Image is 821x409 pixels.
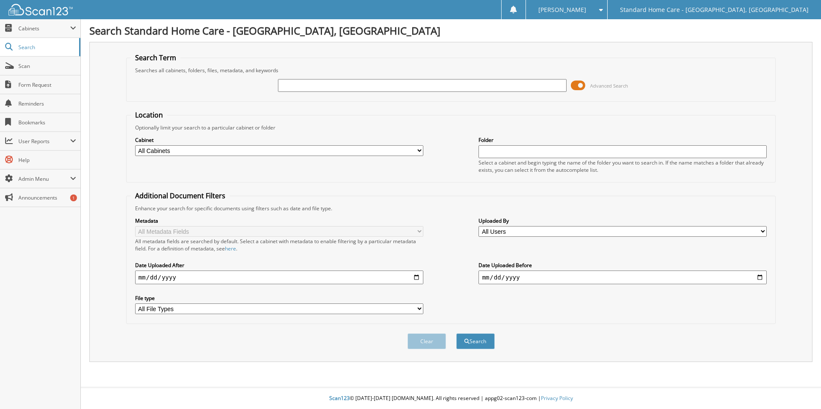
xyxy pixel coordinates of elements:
span: Scan [18,62,76,70]
span: Standard Home Care - [GEOGRAPHIC_DATA], [GEOGRAPHIC_DATA] [620,7,809,12]
div: Searches all cabinets, folders, files, metadata, and keywords [131,67,771,74]
span: Help [18,156,76,164]
input: end [478,271,767,284]
a: here [225,245,236,252]
h1: Search Standard Home Care - [GEOGRAPHIC_DATA], [GEOGRAPHIC_DATA] [89,24,812,38]
span: Scan123 [329,394,350,402]
div: All metadata fields are searched by default. Select a cabinet with metadata to enable filtering b... [135,238,423,252]
label: Folder [478,136,767,144]
div: Select a cabinet and begin typing the name of the folder you want to search in. If the name match... [478,159,767,174]
span: Announcements [18,194,76,201]
legend: Additional Document Filters [131,191,230,200]
span: Bookmarks [18,119,76,126]
div: © [DATE]-[DATE] [DOMAIN_NAME]. All rights reserved | appg02-scan123-com | [81,388,821,409]
span: Cabinets [18,25,70,32]
img: scan123-logo-white.svg [9,4,73,15]
label: File type [135,294,423,302]
div: Optionally limit your search to a particular cabinet or folder [131,124,771,131]
legend: Search Term [131,53,180,62]
legend: Location [131,110,167,120]
span: Search [18,44,75,51]
label: Date Uploaded Before [478,262,767,269]
div: 1 [70,194,77,201]
iframe: Chat Widget [778,368,821,409]
span: Form Request [18,81,76,88]
span: User Reports [18,138,70,145]
a: Privacy Policy [541,394,573,402]
label: Metadata [135,217,423,224]
label: Uploaded By [478,217,767,224]
label: Date Uploaded After [135,262,423,269]
span: Reminders [18,100,76,107]
label: Cabinet [135,136,423,144]
span: [PERSON_NAME] [538,7,586,12]
input: start [135,271,423,284]
span: Advanced Search [590,82,628,89]
span: Admin Menu [18,175,70,182]
button: Clear [408,333,446,349]
div: Enhance your search for specific documents using filters such as date and file type. [131,205,771,212]
button: Search [456,333,495,349]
